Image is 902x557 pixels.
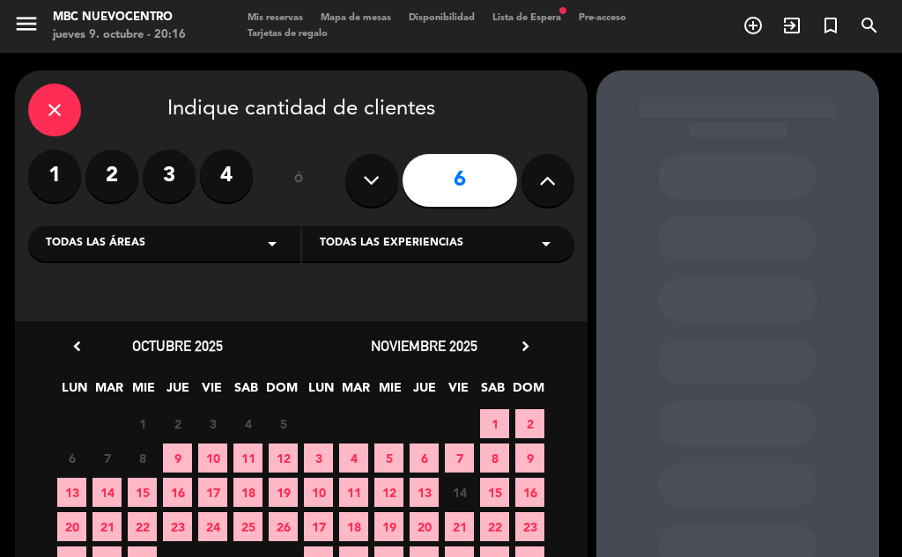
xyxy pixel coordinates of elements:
span: 9 [515,443,544,473]
span: 4 [339,443,368,473]
span: 10 [198,443,227,473]
span: 10 [304,478,333,507]
label: 4 [200,150,253,202]
span: 18 [339,512,368,541]
span: 17 [304,512,333,541]
span: LUN [307,377,336,407]
span: 11 [339,478,368,507]
div: ó [270,150,328,211]
span: 9 [163,443,192,473]
span: 22 [480,512,509,541]
span: noviembre 2025 [371,337,477,355]
span: SAB [478,377,507,407]
span: 5 [269,409,298,438]
i: chevron_left [68,337,86,355]
span: 11 [233,443,262,473]
span: 2 [163,409,192,438]
span: 19 [269,478,298,507]
span: 26 [269,512,298,541]
span: VIE [444,377,473,407]
span: Todas las experiencias [320,235,463,253]
span: VIE [197,377,226,407]
label: 3 [143,150,196,202]
span: 21 [92,512,122,541]
i: add_circle_outline [743,15,764,36]
span: 18 [233,478,262,507]
i: chevron_right [516,337,535,355]
span: 15 [480,478,509,507]
span: 14 [445,478,474,507]
div: jueves 9. octubre - 20:16 [53,26,186,44]
span: MAR [341,377,370,407]
span: Lista de Espera [484,13,570,23]
span: 14 [92,478,122,507]
span: 2 [515,409,544,438]
span: 20 [57,512,86,541]
label: 1 [28,150,81,202]
span: MAR [94,377,123,407]
span: 3 [304,443,333,473]
span: 3 [198,409,227,438]
span: 5 [374,443,403,473]
span: MIE [375,377,404,407]
span: DOM [266,377,295,407]
i: search [859,15,880,36]
span: 25 [233,512,262,541]
span: 20 [410,512,439,541]
div: MBC Nuevocentro [53,9,186,26]
span: 15 [128,478,157,507]
span: 1 [128,409,157,438]
i: exit_to_app [781,15,802,36]
span: 1 [480,409,509,438]
span: 16 [163,478,192,507]
button: menu [13,11,40,43]
span: 6 [57,443,86,473]
span: SAB [232,377,261,407]
span: Todas las áreas [46,235,145,253]
i: arrow_drop_down [262,233,283,254]
span: 22 [128,512,157,541]
span: Tarjetas de regalo [239,29,336,39]
span: 17 [198,478,227,507]
span: 23 [515,512,544,541]
span: 8 [128,443,157,473]
span: DOM [513,377,542,407]
span: Pre-acceso [570,13,635,23]
i: arrow_drop_down [536,233,557,254]
span: 7 [445,443,474,473]
i: menu [13,11,40,37]
span: 13 [410,478,439,507]
span: 12 [269,443,298,473]
span: 4 [233,409,262,438]
span: 24 [198,512,227,541]
span: 21 [445,512,474,541]
span: 19 [374,512,403,541]
span: 16 [515,478,544,507]
span: Disponibilidad [400,13,484,23]
span: LUN [60,377,89,407]
span: JUE [410,377,439,407]
span: 12 [374,478,403,507]
i: close [44,99,65,121]
span: 6 [410,443,439,473]
span: Mapa de mesas [312,13,400,23]
span: 13 [57,478,86,507]
span: Mis reservas [239,13,312,23]
span: 23 [163,512,192,541]
span: octubre 2025 [132,337,223,355]
span: fiber_manual_record [558,5,568,16]
span: 8 [480,443,509,473]
span: MIE [129,377,158,407]
i: turned_in_not [820,15,841,36]
span: JUE [163,377,192,407]
span: 7 [92,443,122,473]
div: Indique cantidad de clientes [28,84,574,136]
label: 2 [85,150,138,202]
